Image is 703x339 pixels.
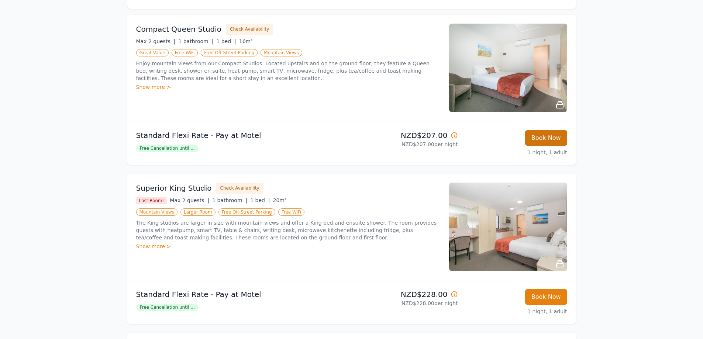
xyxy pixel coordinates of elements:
span: Free Off-Street Parking [218,208,275,216]
p: The King studios are larger in size with mountain views and offer a King bed and ensuite shower. ... [136,219,440,241]
p: Enjoy mountain views from our Compact Studios. Located upstairs and on the ground floor, they fea... [136,60,440,82]
span: 1 bathroom | [178,38,213,44]
button: Book Now [525,289,567,305]
span: Great Value [136,49,169,56]
p: NZD$228.00 per night [355,300,458,307]
span: Free WiFi [172,49,198,56]
span: Max 2 guests | [136,38,176,44]
span: Last Room! [136,197,167,204]
p: NZD$228.00 [355,289,458,300]
span: 1 bed | [250,197,270,203]
span: Free Off-Street Parking [201,49,258,56]
h3: Compact Queen Studio [136,24,222,34]
h3: Superior King Studio [136,183,212,193]
span: 20m² [273,197,287,203]
span: Free WiFi [278,208,305,216]
p: 1 night, 1 adult [464,149,567,156]
span: Larger Room [180,208,216,216]
p: Standard Flexi Rate - Pay at Motel [136,130,349,141]
button: Check Availability [226,24,273,35]
span: 1 bathroom | [212,197,247,203]
span: Mountain Views [261,49,302,56]
div: Show more > [136,243,440,250]
span: 16m² [239,38,253,44]
p: NZD$207.00 [355,130,458,141]
span: Free Cancellation until ... [136,304,199,311]
p: NZD$207.00 per night [355,141,458,148]
p: 1 night, 1 adult [464,308,567,315]
div: Show more > [136,83,440,91]
button: Book Now [525,130,567,146]
button: Check Availability [216,183,263,194]
p: Standard Flexi Rate - Pay at Motel [136,289,349,300]
span: Mountain Views [136,208,178,216]
span: 1 bed | [216,38,236,44]
span: Free Cancellation until ... [136,145,199,152]
span: Max 2 guests | [170,197,209,203]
